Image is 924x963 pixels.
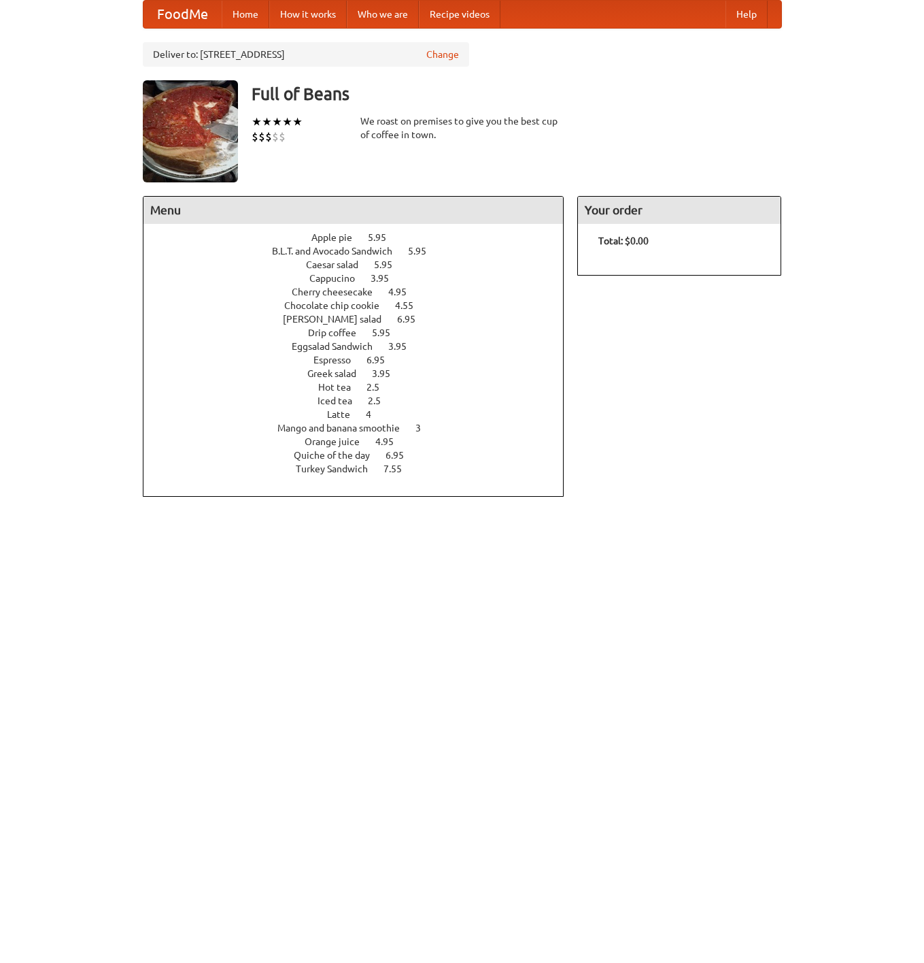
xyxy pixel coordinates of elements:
span: Eggsalad Sandwich [292,341,386,352]
span: 5.95 [374,259,406,270]
span: 3.95 [372,368,404,379]
span: Cappucino [309,273,369,284]
a: B.L.T. and Avocado Sandwich 5.95 [272,246,451,257]
span: Hot tea [318,382,364,393]
span: 6.95 [366,355,398,365]
span: Espresso [313,355,364,365]
span: 3 [415,423,434,434]
span: Iced tea [318,395,366,406]
li: ★ [272,114,282,129]
li: $ [252,129,258,144]
li: $ [258,129,265,144]
li: ★ [282,114,292,129]
a: Recipe videos [419,1,500,28]
a: Home [222,1,269,28]
a: Orange juice 4.95 [305,436,419,447]
b: Total: $0.00 [598,235,649,246]
span: Latte [327,409,364,420]
li: $ [265,129,272,144]
a: Help [725,1,768,28]
span: Caesar salad [306,259,372,270]
span: 5.95 [368,232,400,243]
h4: Menu [143,197,564,224]
span: 4.95 [375,436,407,447]
div: We roast on premises to give you the best cup of coffee in town. [360,114,564,142]
h3: Full of Beans [252,80,782,108]
a: Apple pie 5.95 [311,232,411,243]
span: 4.55 [395,300,427,311]
li: $ [279,129,286,144]
span: Turkey Sandwich [296,463,381,474]
a: How it works [269,1,347,28]
span: B.L.T. and Avocado Sandwich [272,246,406,257]
span: 3.95 [371,273,403,284]
span: Greek salad [307,368,370,379]
span: 6.95 [386,450,417,461]
span: 4.95 [388,287,420,297]
li: ★ [292,114,303,129]
a: Caesar salad 5.95 [306,259,417,270]
div: Deliver to: [STREET_ADDRESS] [143,42,469,67]
a: Chocolate chip cookie 4.55 [284,300,439,311]
img: angular.jpg [143,80,238,182]
a: Cherry cheesecake 4.95 [292,287,432,297]
span: Quiche of the day [294,450,383,461]
a: Cappucino 3.95 [309,273,414,284]
span: 2.5 [366,382,393,393]
a: Latte 4 [327,409,396,420]
a: Espresso 6.95 [313,355,410,365]
span: Cherry cheesecake [292,287,386,297]
span: Apple pie [311,232,366,243]
h4: Your order [578,197,781,224]
span: 3.95 [388,341,420,352]
a: Quiche of the day 6.95 [294,450,429,461]
span: Mango and banana smoothie [277,423,413,434]
span: 6.95 [397,314,429,325]
a: Drip coffee 5.95 [308,327,415,338]
a: FoodMe [143,1,222,28]
span: 7.55 [383,463,415,474]
a: Who we are [347,1,419,28]
a: [PERSON_NAME] salad 6.95 [283,314,441,325]
a: Hot tea 2.5 [318,382,405,393]
li: $ [272,129,279,144]
a: Eggsalad Sandwich 3.95 [292,341,432,352]
span: 4 [366,409,385,420]
span: Drip coffee [308,327,370,338]
span: [PERSON_NAME] salad [283,314,395,325]
a: Turkey Sandwich 7.55 [296,463,427,474]
span: Orange juice [305,436,373,447]
li: ★ [262,114,272,129]
a: Iced tea 2.5 [318,395,406,406]
span: 2.5 [368,395,394,406]
a: Mango and banana smoothie 3 [277,423,446,434]
a: Change [426,48,459,61]
span: 5.95 [408,246,440,257]
li: ★ [252,114,262,129]
a: Greek salad 3.95 [307,368,415,379]
span: Chocolate chip cookie [284,300,393,311]
span: 5.95 [372,327,404,338]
